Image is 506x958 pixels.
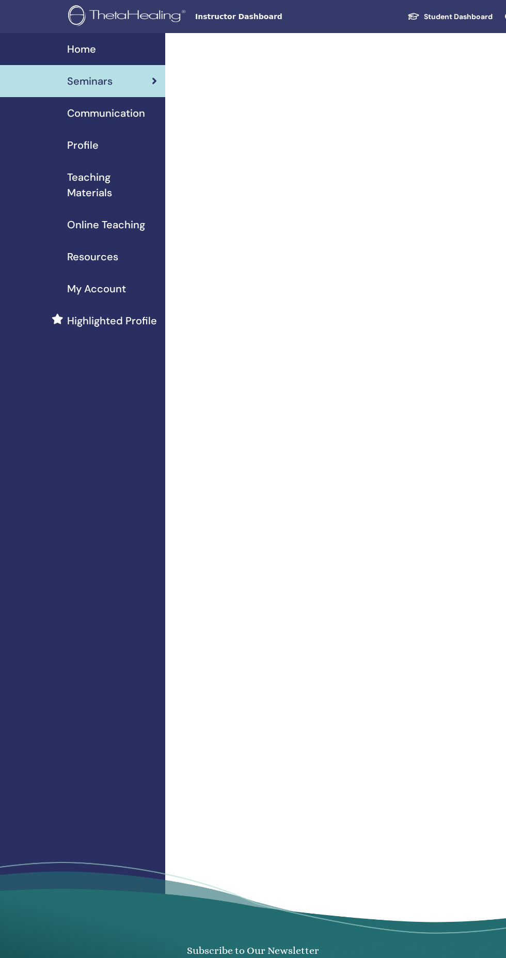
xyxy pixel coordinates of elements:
span: Home [67,41,96,57]
img: logo.png [68,5,189,28]
img: graduation-cap-white.svg [407,12,420,21]
span: Communication [67,105,145,121]
span: Online Teaching [67,217,145,232]
span: Resources [67,249,118,264]
span: Teaching Materials [67,169,157,200]
h4: Subscribe to Our Newsletter [134,945,372,956]
span: Seminars [67,73,113,89]
span: Instructor Dashboard [195,11,350,22]
span: My Account [67,281,126,296]
span: Profile [67,137,99,153]
a: Student Dashboard [399,7,501,26]
span: Highlighted Profile [67,313,157,328]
